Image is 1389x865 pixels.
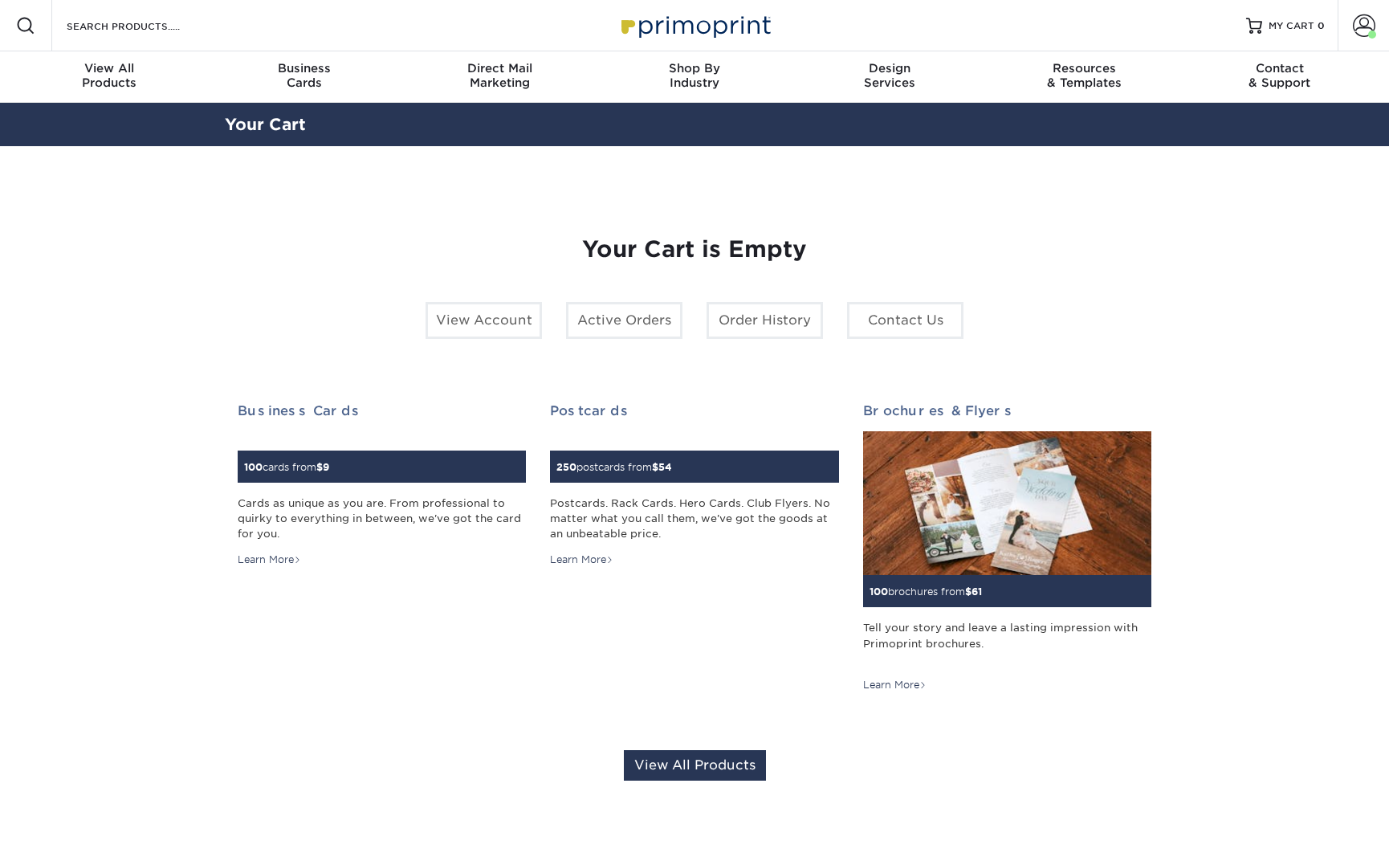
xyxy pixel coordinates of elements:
[1182,51,1377,103] a: Contact& Support
[707,302,823,339] a: Order History
[597,61,792,75] span: Shop By
[238,496,526,542] div: Cards as unique as you are. From professional to quirky to everything in between, we've got the c...
[863,403,1151,418] h2: Brochures & Flyers
[426,302,542,339] a: View Account
[965,586,971,598] span: $
[207,51,402,103] a: BusinessCards
[244,461,263,473] span: 100
[870,586,888,598] span: 100
[792,61,987,75] span: Design
[238,403,526,418] h2: Business Cards
[863,431,1151,576] img: Brochures & Flyers
[863,403,1151,692] a: Brochures & Flyers 100brochures from$61 Tell your story and leave a lasting impression with Primo...
[12,61,207,75] span: View All
[316,461,323,473] span: $
[597,51,792,103] a: Shop ByIndustry
[863,620,1151,667] div: Tell your story and leave a lasting impression with Primoprint brochures.
[652,461,658,473] span: $
[658,461,672,473] span: 54
[238,403,526,568] a: Business Cards 100cards from$9 Cards as unique as you are. From professional to quirky to everyth...
[12,61,207,90] div: Products
[863,678,927,692] div: Learn More
[971,586,982,598] span: 61
[550,403,838,568] a: Postcards 250postcards from$54 Postcards. Rack Cards. Hero Cards. Club Flyers. No matter what you...
[402,51,597,103] a: Direct MailMarketing
[402,61,597,75] span: Direct Mail
[12,51,207,103] a: View AllProducts
[207,61,402,75] span: Business
[1318,20,1325,31] span: 0
[550,403,838,418] h2: Postcards
[614,8,775,43] img: Primoprint
[624,750,766,781] a: View All Products
[65,16,222,35] input: SEARCH PRODUCTS.....
[550,496,838,542] div: Postcards. Rack Cards. Hero Cards. Club Flyers. No matter what you call them, we've got the goods...
[870,586,982,598] small: brochures from
[1269,19,1314,33] span: MY CART
[597,61,792,90] div: Industry
[238,236,1151,263] h1: Your Cart is Empty
[792,51,987,103] a: DesignServices
[792,61,987,90] div: Services
[225,115,306,134] a: Your Cart
[207,61,402,90] div: Cards
[402,61,597,90] div: Marketing
[556,461,576,473] span: 250
[550,553,613,567] div: Learn More
[987,61,1182,75] span: Resources
[566,302,682,339] a: Active Orders
[1182,61,1377,90] div: & Support
[987,51,1182,103] a: Resources& Templates
[987,61,1182,90] div: & Templates
[1182,61,1377,75] span: Contact
[238,553,301,567] div: Learn More
[550,441,551,442] img: Postcards
[847,302,963,339] a: Contact Us
[323,461,329,473] span: 9
[244,461,329,473] small: cards from
[556,461,672,473] small: postcards from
